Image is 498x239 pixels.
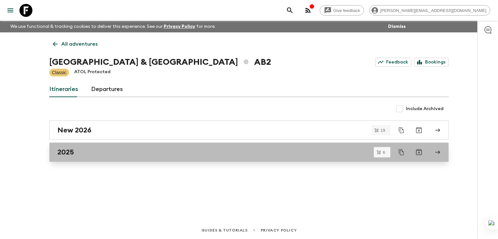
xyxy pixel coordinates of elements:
button: Duplicate [396,124,407,136]
button: menu [4,4,17,17]
h1: [GEOGRAPHIC_DATA] & [GEOGRAPHIC_DATA] AB2 [49,56,271,69]
h2: 2025 [57,148,74,156]
a: Bookings [414,58,449,67]
span: [PERSON_NAME][EMAIL_ADDRESS][DOMAIN_NAME] [377,8,490,13]
span: 19 [377,128,389,132]
a: Departures [91,82,123,97]
p: Classic [52,69,66,76]
p: All adventures [61,40,98,48]
div: [PERSON_NAME][EMAIL_ADDRESS][DOMAIN_NAME] [369,5,490,16]
a: New 2026 [49,120,449,140]
button: search adventures [283,4,296,17]
button: Archive [412,146,425,159]
a: Privacy Policy [261,227,297,234]
a: Guides & Tutorials [201,227,248,234]
span: Include Archived [406,106,444,112]
p: ATOL Protected [74,69,111,76]
a: 2025 [49,142,449,162]
span: 6 [379,150,389,154]
button: Duplicate [396,146,407,158]
p: We use functional & tracking cookies to deliver this experience. See our for more. [8,21,218,32]
a: Feedback [375,58,411,67]
a: Itineraries [49,82,78,97]
span: Give feedback [330,8,364,13]
h2: New 2026 [57,126,91,134]
a: Privacy Policy [164,24,195,29]
a: All adventures [49,38,101,51]
button: Archive [412,124,425,137]
button: Dismiss [386,22,407,31]
a: Give feedback [320,5,364,16]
